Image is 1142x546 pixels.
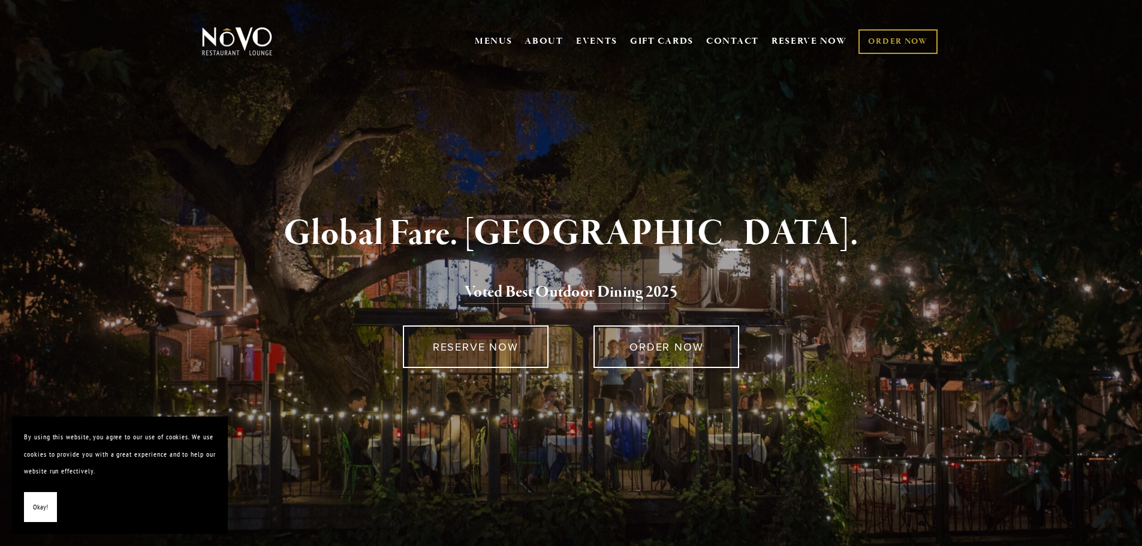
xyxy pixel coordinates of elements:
[475,35,513,47] a: MENUS
[465,282,670,304] a: Voted Best Outdoor Dining 202
[12,417,228,534] section: Cookie banner
[706,30,759,53] a: CONTACT
[593,325,739,368] a: ORDER NOW
[33,499,48,516] span: Okay!
[200,26,275,56] img: Novo Restaurant &amp; Lounge
[772,30,847,53] a: RESERVE NOW
[576,35,617,47] a: EVENTS
[403,325,549,368] a: RESERVE NOW
[222,280,921,305] h2: 5
[284,211,858,257] strong: Global Fare. [GEOGRAPHIC_DATA].
[525,35,564,47] a: ABOUT
[858,29,937,54] a: ORDER NOW
[24,492,57,523] button: Okay!
[24,429,216,480] p: By using this website, you agree to our use of cookies. We use cookies to provide you with a grea...
[630,30,694,53] a: GIFT CARDS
